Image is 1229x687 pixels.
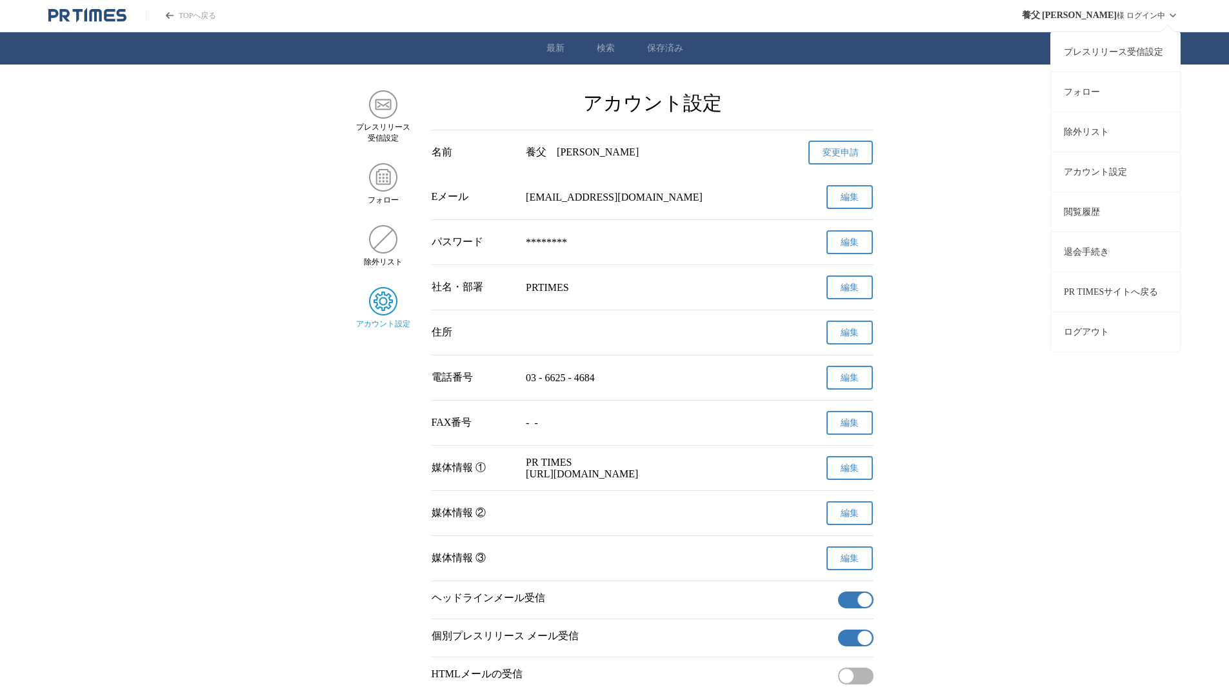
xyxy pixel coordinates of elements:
a: 最新 [546,43,565,54]
p: [EMAIL_ADDRESS][DOMAIN_NAME] [526,192,779,203]
div: 媒体情報 ③ [432,552,516,565]
div: 媒体情報 ① [432,461,516,475]
img: 除外リスト [369,225,397,254]
p: - - [526,417,779,429]
a: 保存済み [647,43,683,54]
button: 編集 [826,456,873,480]
span: プレスリリース 受信設定 [356,122,410,144]
p: PRTIMES [526,282,779,294]
div: 社名・部署 [432,281,516,294]
img: プレスリリース 受信設定 [369,90,397,119]
button: 編集 [826,185,873,209]
span: 編集 [841,282,859,294]
span: フォロー [368,195,399,206]
div: 住所 [432,326,516,339]
button: 編集 [826,411,873,435]
button: 編集 [826,366,873,390]
a: アカウント設定 [1051,152,1180,192]
a: プレスリリース 受信設定プレスリリース 受信設定 [356,90,411,144]
a: 除外リスト除外リスト [356,225,411,268]
p: HTMLメールの受信 [432,668,833,681]
button: ログアウト [1051,312,1180,352]
span: アカウント設定 [356,319,410,330]
p: ヘッドラインメール受信 [432,592,833,605]
div: 名前 [432,146,516,159]
span: 編集 [841,327,859,339]
p: 03 - 6625 - 4684 [526,372,779,384]
button: 編集 [826,321,873,344]
a: PR TIMESサイトへ戻る [1051,272,1180,312]
img: アカウント設定 [369,287,397,315]
span: 編集 [841,237,859,248]
div: FAX番号 [432,416,516,430]
div: 媒体情報 ② [432,506,516,520]
a: 退会手続き [1051,232,1180,272]
a: PR TIMESのトップページはこちら [48,8,126,23]
span: 編集 [841,508,859,519]
a: アカウント設定アカウント設定 [356,287,411,330]
span: 養父 [PERSON_NAME] [1022,10,1117,21]
a: 閲覧履歴 [1051,192,1180,232]
h2: アカウント設定 [432,90,874,117]
button: 編集 [826,546,873,570]
div: 電話番号 [432,371,516,384]
div: 養父 [PERSON_NAME] [526,146,779,159]
a: フォローフォロー [356,163,411,206]
a: フォロー [1051,72,1180,112]
a: プレスリリース受信設定 [1051,32,1180,72]
button: 編集 [826,230,873,254]
div: パスワード [432,235,516,249]
span: 編集 [841,463,859,474]
p: PR TIMES [URL][DOMAIN_NAME] [526,457,779,480]
p: 個別プレスリリース メール受信 [432,630,833,643]
img: フォロー [369,163,397,192]
a: 変更申請 [808,141,873,164]
button: 編集 [826,275,873,299]
span: 除外リスト [364,257,403,268]
a: PR TIMESのトップページはこちら [146,10,216,21]
a: 検索 [597,43,615,54]
span: 編集 [841,372,859,384]
a: 除外リスト [1051,112,1180,152]
button: 編集 [826,501,873,525]
div: Eメール [432,190,516,204]
span: 編集 [841,192,859,203]
span: 編集 [841,417,859,429]
span: 編集 [841,553,859,564]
